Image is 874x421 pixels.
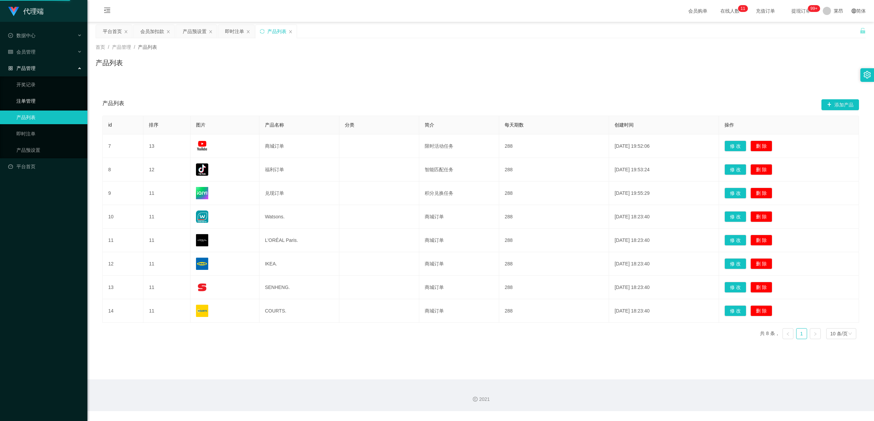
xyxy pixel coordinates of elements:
[259,252,339,276] td: IKEA.
[796,328,807,339] li: 1
[103,25,122,38] div: 平台首页
[196,210,208,223] img: 68176a989e162.jpg
[499,299,609,323] td: 288
[196,281,208,293] img: 68176f62e0d74.png
[196,122,206,128] span: 图片
[143,252,191,276] td: 11
[267,25,286,38] div: 产品列表
[103,276,143,299] td: 13
[738,5,748,12] sup: 11
[8,66,13,71] i: 图标: appstore-o
[724,258,746,269] button: 修 改
[108,122,112,128] span: id
[8,66,36,71] span: 产品管理
[16,127,82,141] a: 即时注单
[288,30,293,34] i: 图标: close
[8,49,36,55] span: 会员管理
[724,188,746,199] button: 修 改
[419,205,499,229] td: 商城订单
[724,305,746,316] button: 修 改
[752,9,778,13] span: 充值订单
[499,252,609,276] td: 288
[143,205,191,229] td: 11
[143,134,191,158] td: 13
[750,235,772,246] button: 删 除
[143,182,191,205] td: 11
[851,9,856,13] i: 图标: global
[103,182,143,205] td: 9
[103,299,143,323] td: 14
[499,158,609,182] td: 288
[860,28,866,34] i: 图标: unlock
[265,122,284,128] span: 产品名称
[124,30,128,34] i: 图标: close
[609,299,719,323] td: [DATE] 18:23:40
[743,5,745,12] p: 1
[724,122,734,128] span: 操作
[96,0,119,22] i: 图标: menu-fold
[741,5,743,12] p: 1
[259,229,339,252] td: L'ORÉAL Paris.
[499,134,609,158] td: 288
[750,188,772,199] button: 删 除
[724,282,746,293] button: 修 改
[419,229,499,252] td: 商城订单
[750,282,772,293] button: 删 除
[196,140,208,152] img: 68a482f25dc63.jpg
[183,25,207,38] div: 产品预设置
[8,33,36,38] span: 数据中心
[16,78,82,91] a: 开奖记录
[788,9,814,13] span: 提现订单
[209,30,213,34] i: 图标: close
[8,160,82,173] a: 图标: dashboard平台首页
[8,7,19,16] img: logo.9652507e.png
[225,25,244,38] div: 即时注单
[499,276,609,299] td: 288
[16,111,82,124] a: 产品列表
[108,44,109,50] span: /
[259,134,339,158] td: 商城订单
[260,29,265,34] i: 图标: sync
[863,71,871,78] i: 图标: setting
[724,235,746,246] button: 修 改
[259,276,339,299] td: SENHENG.
[149,122,158,128] span: 排序
[609,158,719,182] td: [DATE] 19:53:24
[419,158,499,182] td: 智能匹配任务
[96,44,105,50] span: 首页
[609,182,719,205] td: [DATE] 19:55:29
[505,122,524,128] span: 每天期数
[103,158,143,182] td: 8
[750,305,772,316] button: 删 除
[750,211,772,222] button: 删 除
[259,158,339,182] td: 福利订单
[419,134,499,158] td: 限时活动任务
[103,252,143,276] td: 12
[143,158,191,182] td: 12
[16,94,82,108] a: 注单管理
[8,8,44,14] a: 代理端
[8,49,13,54] i: 图标: table
[140,25,164,38] div: 会员加扣款
[848,332,852,336] i: 图标: down
[786,332,790,336] i: 图标: left
[259,299,339,323] td: COURTS.
[196,187,208,199] img: 68a4832a773e8.png
[103,205,143,229] td: 10
[23,0,44,22] h1: 代理端
[717,9,743,13] span: 在线人数
[259,205,339,229] td: Watsons.
[783,328,793,339] li: 上一页
[196,305,208,317] img: 68176f9e1526a.png
[8,33,13,38] i: 图标: check-circle-o
[499,229,609,252] td: 288
[750,258,772,269] button: 删 除
[96,58,123,68] h1: 产品列表
[821,99,859,110] button: 图标: plus添加产品
[808,5,820,12] sup: 1113
[813,332,817,336] i: 图标: right
[609,134,719,158] td: [DATE] 19:52:06
[102,99,124,110] span: 产品列表
[134,44,135,50] span: /
[196,163,208,176] img: 68a4832333a27.png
